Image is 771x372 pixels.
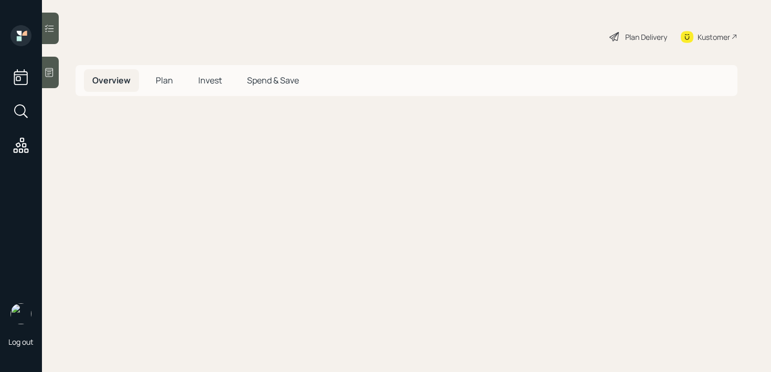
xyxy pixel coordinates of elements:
[8,337,34,347] div: Log out
[698,31,730,42] div: Kustomer
[247,75,299,86] span: Spend & Save
[625,31,667,42] div: Plan Delivery
[10,303,31,324] img: retirable_logo.png
[92,75,131,86] span: Overview
[198,75,222,86] span: Invest
[156,75,173,86] span: Plan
